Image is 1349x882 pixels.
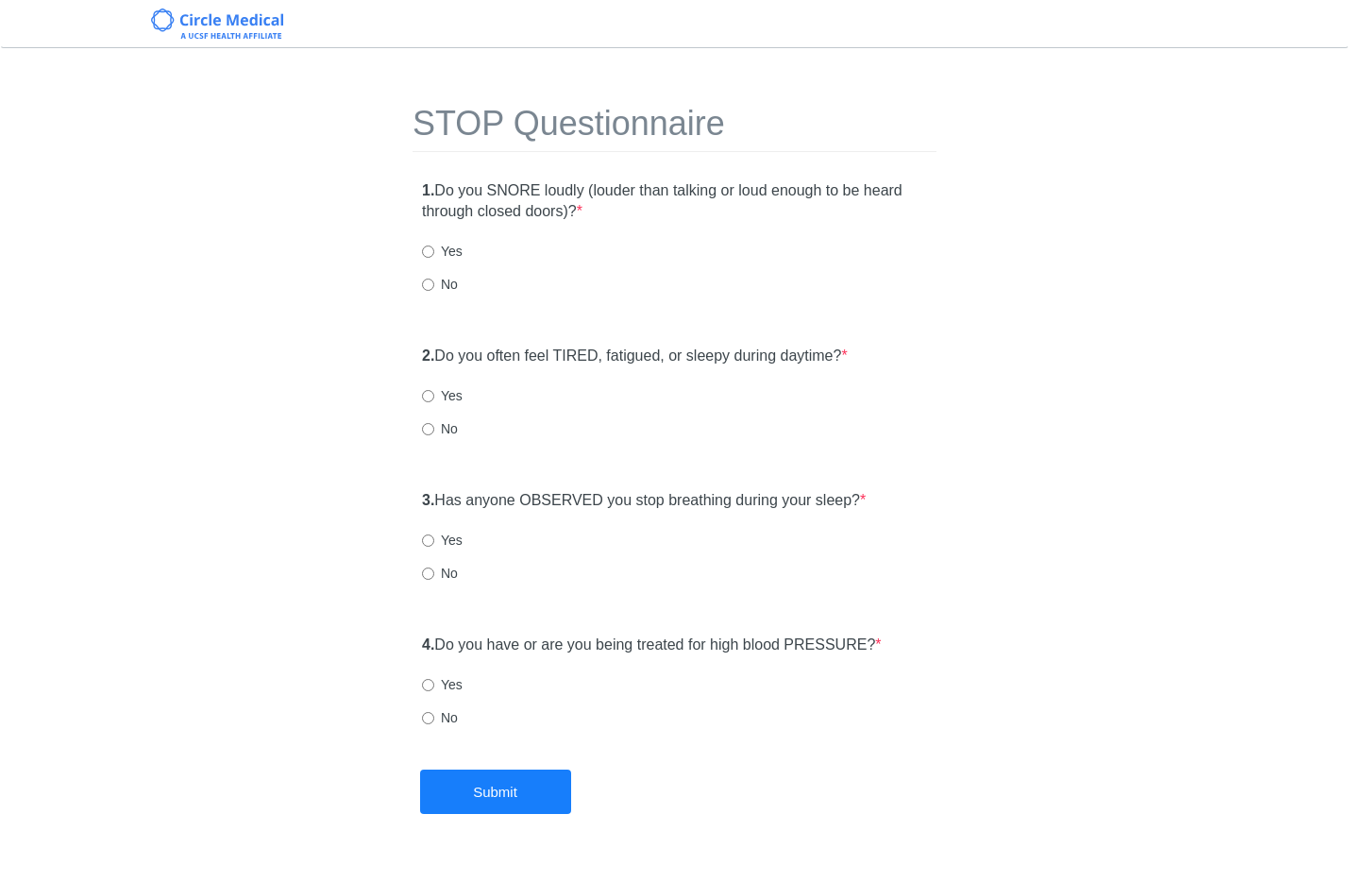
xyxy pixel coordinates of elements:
input: Yes [422,679,434,691]
label: Yes [422,675,463,694]
strong: 3. [422,492,434,508]
input: Yes [422,246,434,258]
input: No [422,279,434,291]
label: Do you SNORE loudly (louder than talking or loud enough to be heard through closed doors)? [422,180,927,224]
label: Yes [422,386,463,405]
label: Has anyone OBSERVED you stop breathing during your sleep? [422,490,866,512]
label: No [422,564,458,583]
label: Yes [422,242,463,261]
input: No [422,568,434,580]
label: No [422,275,458,294]
strong: 1. [422,182,434,198]
img: Circle Medical Logo [151,8,284,39]
strong: 4. [422,636,434,653]
label: Do you often feel TIRED, fatigued, or sleepy during daytime? [422,346,848,367]
label: Do you have or are you being treated for high blood PRESSURE? [422,635,882,656]
input: No [422,712,434,724]
input: Yes [422,534,434,547]
label: No [422,419,458,438]
input: Yes [422,390,434,402]
label: Yes [422,531,463,550]
button: Submit [420,770,571,814]
h1: STOP Questionnaire [413,105,936,152]
strong: 2. [422,348,434,364]
input: No [422,423,434,435]
label: No [422,708,458,727]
